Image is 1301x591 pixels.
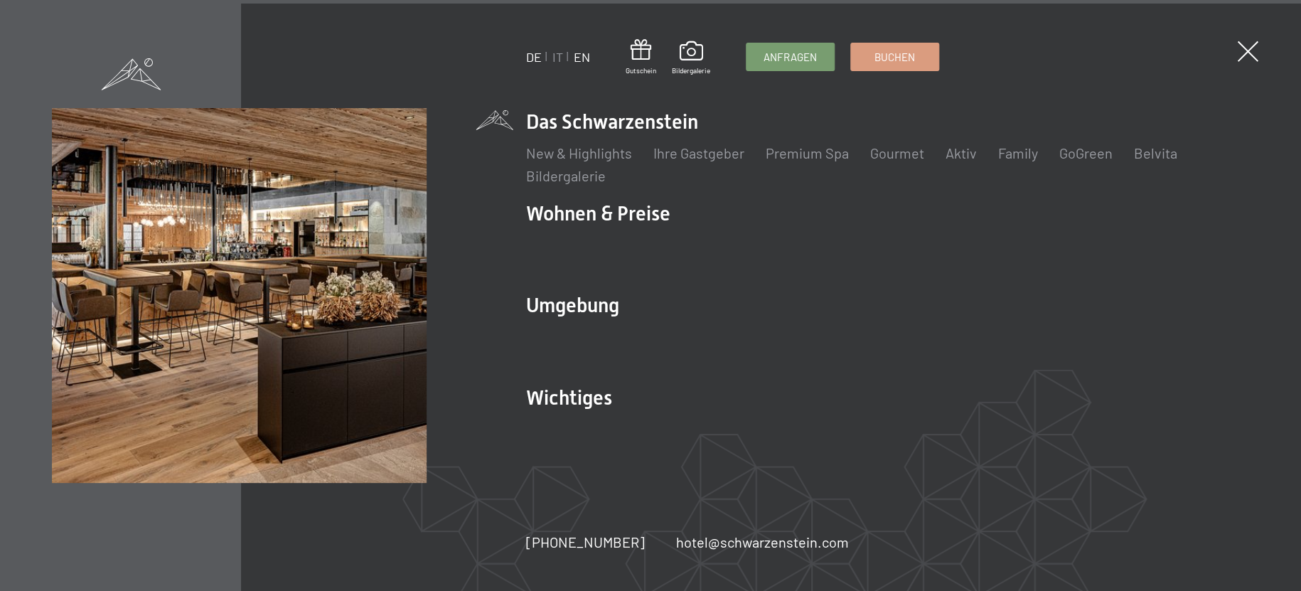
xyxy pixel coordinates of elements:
[676,532,849,552] a: hotel@schwarzenstein.com
[998,144,1038,161] a: Family
[672,41,710,75] a: Bildergalerie
[526,533,645,550] span: [PHONE_NUMBER]
[746,43,834,70] a: Anfragen
[574,49,590,65] a: EN
[1059,144,1113,161] a: GoGreen
[552,49,563,65] a: IT
[526,49,542,65] a: DE
[870,144,924,161] a: Gourmet
[626,65,656,75] span: Gutschein
[526,532,645,552] a: [PHONE_NUMBER]
[653,144,744,161] a: Ihre Gastgeber
[526,144,632,161] a: New & Highlights
[626,39,656,75] a: Gutschein
[851,43,938,70] a: Buchen
[874,50,915,65] span: Buchen
[526,167,606,184] a: Bildergalerie
[672,65,710,75] span: Bildergalerie
[766,144,849,161] a: Premium Spa
[946,144,977,161] a: Aktiv
[1134,144,1177,161] a: Belvita
[764,50,817,65] span: Anfragen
